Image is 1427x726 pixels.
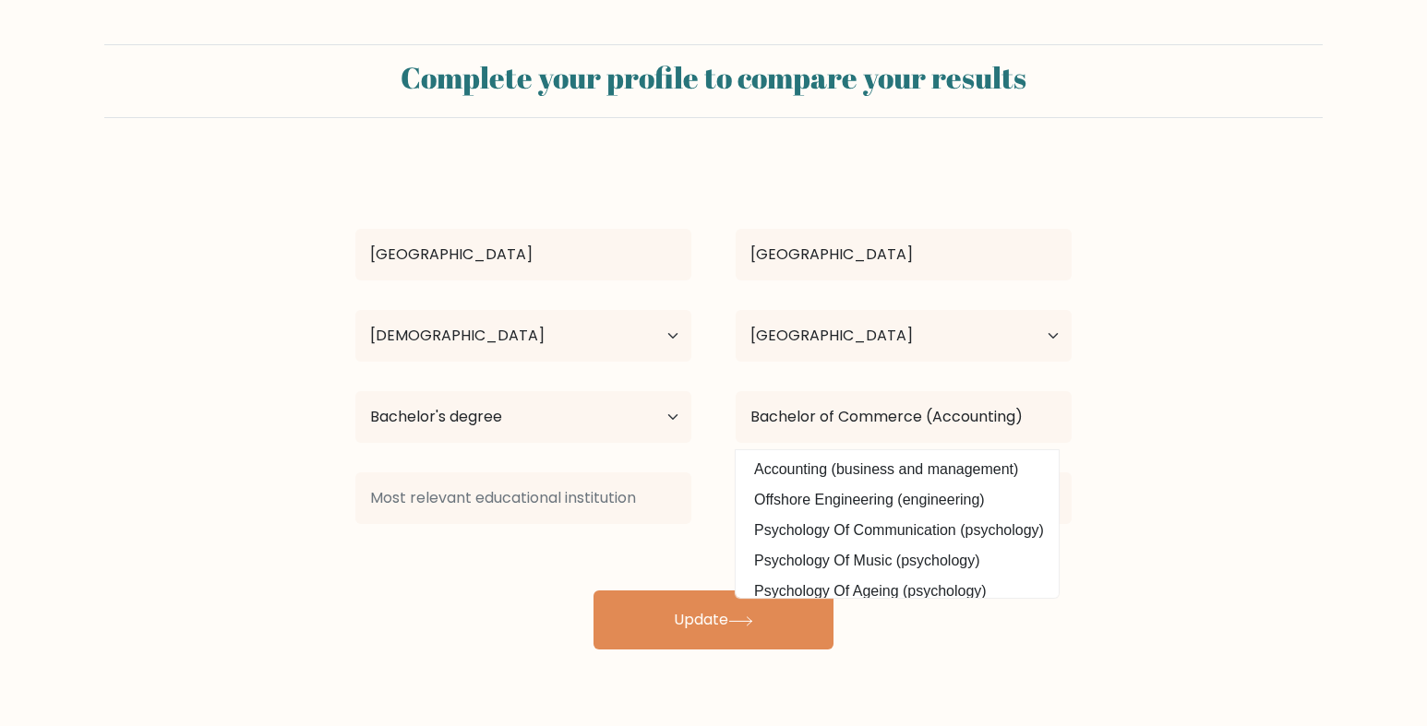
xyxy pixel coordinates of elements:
[736,229,1072,280] input: Last name
[736,391,1072,443] input: What did you study?
[355,472,691,524] input: Most relevant educational institution
[740,546,1054,576] option: Psychology Of Music (psychology)
[355,229,691,280] input: First name
[740,455,1054,484] option: Accounting (business and management)
[740,516,1054,545] option: Psychology Of Communication (psychology)
[740,485,1054,515] option: Offshore Engineering (engineering)
[740,577,1054,606] option: Psychology Of Ageing (psychology)
[594,590,833,649] button: Update
[115,60,1312,95] h2: Complete your profile to compare your results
